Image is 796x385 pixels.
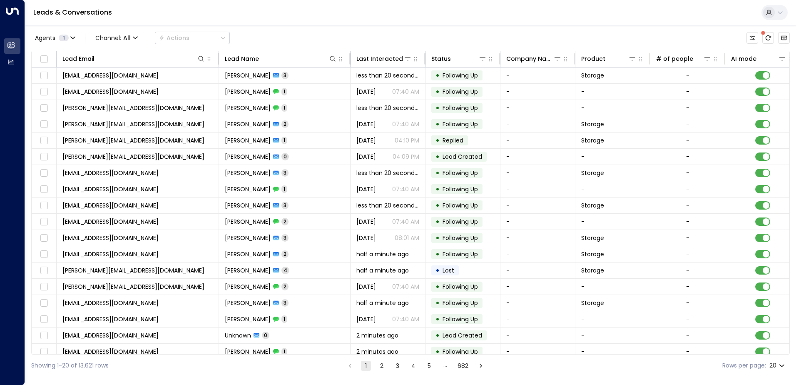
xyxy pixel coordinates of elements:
[356,185,376,193] span: Sep 23, 2025
[39,282,49,292] span: Toggle select row
[581,201,604,210] span: Storage
[500,344,575,360] td: -
[686,185,689,193] div: -
[500,295,575,311] td: -
[281,153,289,160] span: 0
[39,70,49,81] span: Toggle select row
[356,266,409,275] span: half a minute ago
[500,84,575,100] td: -
[686,104,689,112] div: -
[443,136,463,145] span: Replied
[392,282,419,291] p: 07:40 AM
[581,71,604,80] span: Storage
[443,152,482,161] span: Lead Created
[155,32,230,44] button: Actions
[581,54,605,64] div: Product
[443,169,478,177] span: Following Up
[59,35,69,41] span: 1
[686,282,689,291] div: -
[225,54,259,64] div: Lead Name
[281,120,289,127] span: 2
[39,233,49,243] span: Toggle select row
[575,311,650,327] td: -
[159,34,189,42] div: Actions
[500,116,575,132] td: -
[225,201,271,210] span: Joe Rogers
[443,347,478,356] span: Following Up
[500,100,575,116] td: -
[62,54,205,64] div: Lead Email
[356,120,376,128] span: Yesterday
[225,152,271,161] span: Rebecca Edwards
[435,101,440,115] div: •
[281,137,287,144] span: 1
[575,84,650,100] td: -
[581,299,604,307] span: Storage
[281,185,287,192] span: 1
[62,136,204,145] span: rebecca_edwards@outlook.com
[393,152,419,161] p: 04:09 PM
[62,217,159,226] span: joe_rogers_86@yahoo.co.uk
[393,361,403,371] button: Go to page 3
[225,136,271,145] span: Rebecca Edwards
[281,267,289,274] span: 4
[31,361,109,370] div: Showing 1-20 of 13,621 rows
[281,104,287,111] span: 1
[443,185,478,193] span: Following Up
[62,234,159,242] span: joe_rogers_86@yahoo.co.uk
[686,217,689,226] div: -
[392,87,419,96] p: 07:40 AM
[722,361,766,370] label: Rows per page:
[456,361,470,371] button: Go to page 682
[62,250,159,258] span: jacqui@jacquitaylor.com
[575,181,650,197] td: -
[356,87,376,96] span: Sep 23, 2025
[39,87,49,97] span: Toggle select row
[686,234,689,242] div: -
[443,217,478,226] span: Following Up
[686,120,689,128] div: -
[356,54,412,64] div: Last Interacted
[443,87,478,96] span: Following Up
[62,87,159,96] span: waqyqel@gmail.com
[581,120,604,128] span: Storage
[225,104,271,112] span: Rebecca Edwards
[435,85,440,99] div: •
[392,185,419,193] p: 07:40 AM
[581,234,604,242] span: Storage
[377,361,387,371] button: Go to page 2
[581,169,604,177] span: Storage
[262,332,269,339] span: 0
[39,298,49,308] span: Toggle select row
[392,315,419,323] p: 07:40 AM
[581,266,604,275] span: Storage
[769,360,786,372] div: 20
[225,331,251,340] span: Unknown
[33,7,112,17] a: Leads & Conversations
[443,120,478,128] span: Following Up
[408,361,418,371] button: Go to page 4
[686,331,689,340] div: -
[39,103,49,113] span: Toggle select row
[731,54,786,64] div: AI mode
[656,54,711,64] div: # of people
[686,169,689,177] div: -
[435,280,440,294] div: •
[39,265,49,276] span: Toggle select row
[686,136,689,145] div: -
[443,234,478,242] span: Following Up
[443,250,478,258] span: Following Up
[500,214,575,230] td: -
[435,231,440,245] div: •
[435,328,440,342] div: •
[443,299,478,307] span: Following Up
[435,68,440,82] div: •
[443,331,482,340] span: Lead Created
[281,202,289,209] span: 3
[225,299,271,307] span: Lawrence Hewitt
[281,299,289,306] span: 3
[356,217,376,226] span: Sep 23, 2025
[500,132,575,148] td: -
[62,315,159,323] span: novykex@gmail.com
[356,347,398,356] span: 2 minutes ago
